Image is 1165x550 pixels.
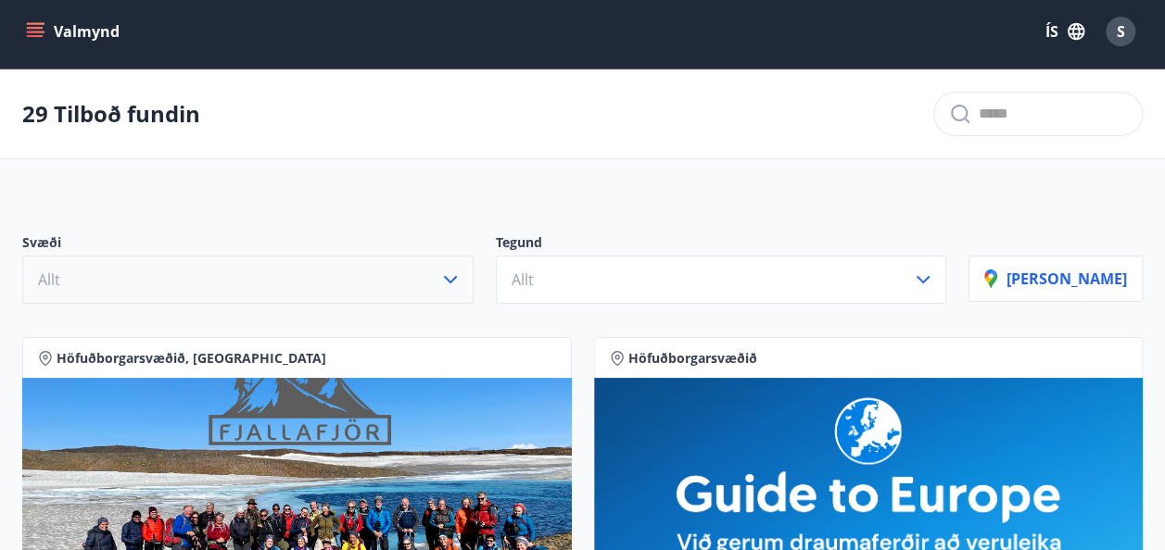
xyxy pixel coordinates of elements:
[1035,15,1095,48] button: ÍS
[496,256,947,304] button: Allt
[22,256,474,304] button: Allt
[22,15,127,48] button: menu
[1117,21,1125,42] span: S
[496,233,947,256] p: Tegund
[512,269,534,290] span: Allt
[22,233,474,256] p: Svæði
[969,256,1143,302] button: [PERSON_NAME]
[57,349,326,368] span: Höfuðborgarsvæðið, [GEOGRAPHIC_DATA]
[22,98,200,130] p: 29 Tilboð fundin
[1098,9,1143,54] button: S
[628,349,757,368] span: Höfuðborgarsvæðið
[38,269,60,290] span: Allt
[984,269,1127,289] p: [PERSON_NAME]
